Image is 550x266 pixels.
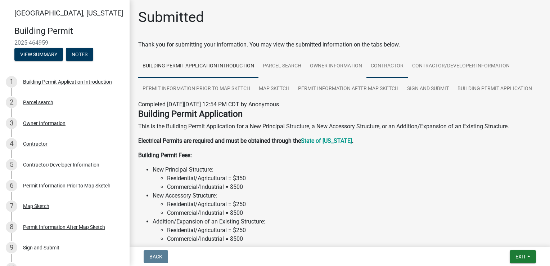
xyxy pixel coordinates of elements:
div: Owner Information [23,121,66,126]
li: New Principal Structure: [153,165,541,191]
div: 9 [6,242,17,253]
h4: Building Permit [14,26,124,36]
a: Permit Information After Map Sketch [294,77,403,101]
div: 3 [6,118,17,129]
button: Notes [66,48,93,61]
div: Map Sketch [23,204,49,209]
a: Sign and Submit [403,77,453,101]
li: Addition/Expansion of an Existing Structure: [153,217,541,243]
span: [GEOGRAPHIC_DATA], [US_STATE] [14,9,123,17]
li: New Accessory Structure: [153,191,541,217]
div: 8 [6,221,17,233]
a: Contractor/Developer Information [408,55,514,78]
div: Permit Information After Map Sketch [23,225,105,230]
span: Back [149,254,162,260]
strong: Building Permit Application [138,109,243,119]
button: Back [144,250,168,263]
div: Contractor [23,141,48,146]
div: Thank you for submitting your information. You may view the submitted information on the tabs below. [138,40,541,49]
div: Sign and Submit [23,245,59,250]
li: Commercial/Industrial = $500 [167,183,541,191]
wm-modal-confirm: Summary [14,52,63,58]
li: Residential/Agricultural = $350 [167,174,541,183]
li: Commercial/Industrial = $500 [167,209,541,217]
div: 4 [6,138,17,150]
strong: . [352,137,353,144]
a: Parcel search [258,55,306,78]
div: 1 [6,76,17,88]
div: 2 [6,97,17,108]
a: Building Permit Application Introduction [138,55,258,78]
div: Building Permit Application Introduction [23,79,112,84]
div: 7 [6,200,17,212]
h1: Submitted [138,9,204,26]
wm-modal-confirm: Notes [66,52,93,58]
span: Exit [515,254,526,260]
a: Map Sketch [254,77,294,101]
li: Residential/Agricultural = $250 [167,200,541,209]
span: 2025-464959 [14,39,115,46]
a: Building Permit Application [453,77,536,101]
div: 6 [6,180,17,191]
span: Completed [DATE][DATE] 12:54 PM CDT by Anonymous [138,101,279,108]
a: Owner Information [306,55,366,78]
strong: Building Permit Fees: [138,152,192,159]
div: Parcel search [23,100,53,105]
a: Contractor [366,55,408,78]
div: Contractor/Developer Information [23,162,99,167]
a: State of [US_STATE] [301,137,352,144]
button: View Summary [14,48,63,61]
strong: Electrical Permits are required and must be obtained through the [138,137,301,144]
li: Residential/Agricultural = $250 [167,226,541,235]
button: Exit [510,250,536,263]
div: Permit Information Prior to Map Sketch [23,183,111,188]
a: Permit Information Prior to Map Sketch [138,77,254,101]
li: Commercial/Industrial = $500 [167,235,541,243]
div: 5 [6,159,17,170]
p: This is the Building Permit Application for a New Principal Structure, a New Accessory Structure,... [138,122,541,131]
